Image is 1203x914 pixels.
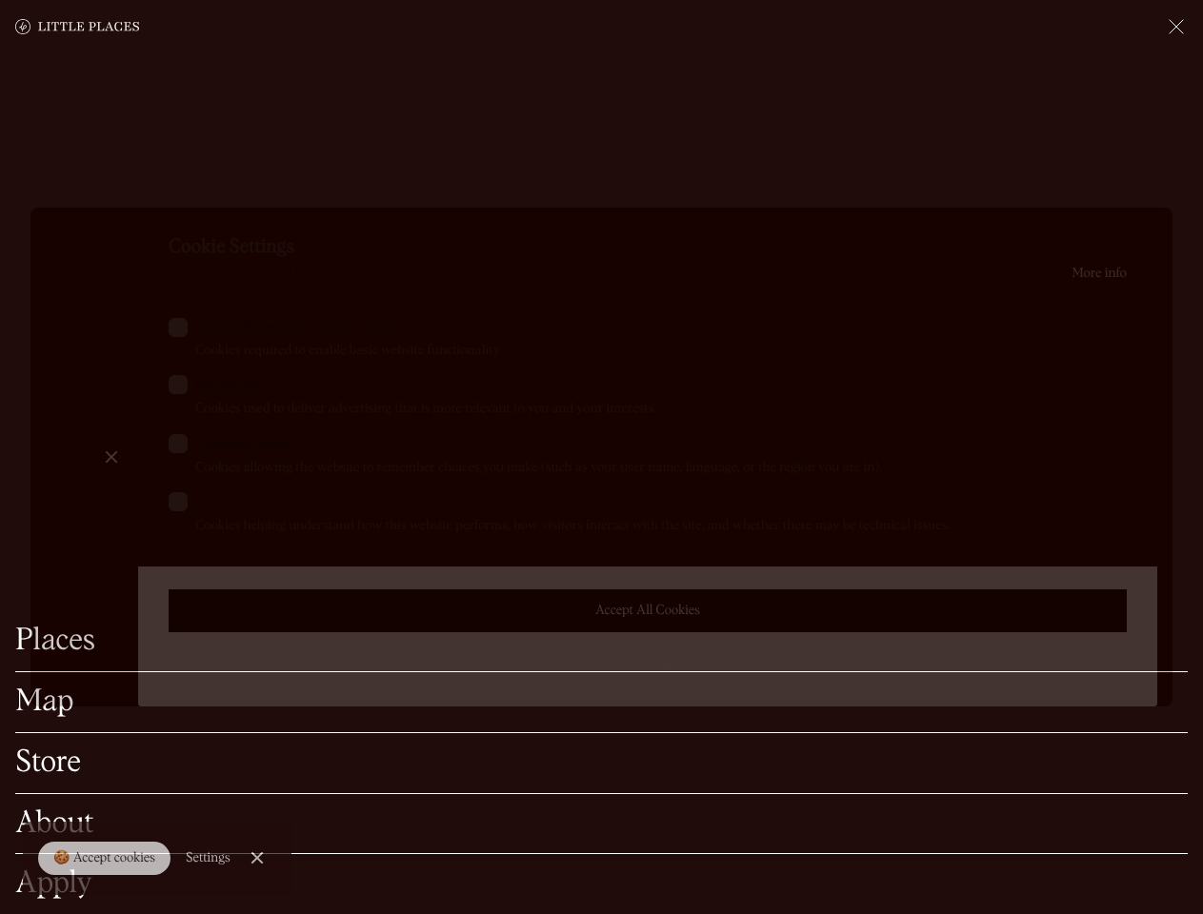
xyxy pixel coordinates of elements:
div: Cookies helping understand how this website performs, how visitors interact with the site, and wh... [195,517,1127,536]
div: Strictly Necessary (Always Active) [195,318,1127,338]
a: Close Cookie Preference Manager [92,438,130,476]
a: Save Settings [169,647,1127,690]
div: Accept All Cookies [189,604,1107,617]
div: Cookies allowing the website to remember choices you make (such as your user name, language, or t... [195,459,1127,478]
div: Cookies used to deliver advertising that is more relevant to you and your interests. [195,400,1127,419]
span: Personalization [195,435,290,455]
span: Marketing [195,376,258,396]
div: Save Settings [169,663,1127,676]
div: Cookie Settings [169,234,1127,261]
div: By clicking “Accept All Cookies”, you agree to the storing of cookies on your device to enhance s... [169,265,1127,284]
div: Close Cookie Preference Manager [110,457,111,458]
span: Analytics [195,493,252,513]
div: Cookies required to enable basic website functionality. [195,342,1127,361]
a: Accept All Cookies [169,589,1127,632]
form: ck-form [169,284,1127,680]
a: More info [1072,267,1127,280]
